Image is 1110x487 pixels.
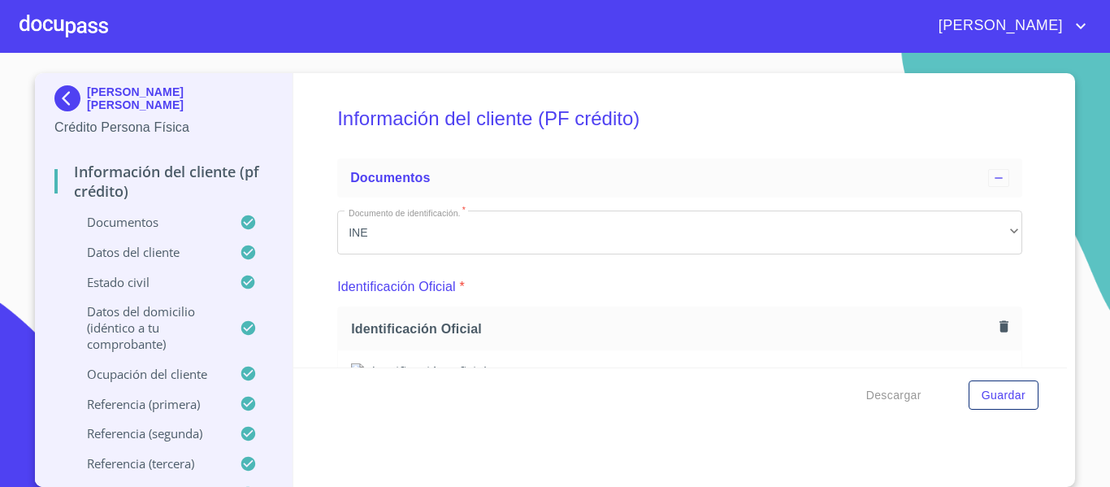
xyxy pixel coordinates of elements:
[926,13,1071,39] span: [PERSON_NAME]
[54,455,240,472] p: Referencia (tercera)
[54,118,273,137] p: Crédito Persona Física
[351,363,1008,381] img: Identificación Oficial
[54,366,240,382] p: Ocupación del Cliente
[87,85,273,111] p: [PERSON_NAME] [PERSON_NAME]
[337,277,456,297] p: Identificación Oficial
[54,85,273,118] div: [PERSON_NAME] [PERSON_NAME]
[866,385,921,406] span: Descargar
[969,380,1038,411] button: Guardar
[54,244,240,260] p: Datos del cliente
[54,85,87,111] img: Docupass spot blue
[926,13,1090,39] button: account of current user
[351,320,993,337] span: Identificación Oficial
[337,159,1022,198] div: Documentos
[54,274,240,290] p: Estado Civil
[337,85,1022,152] h5: Información del cliente (PF crédito)
[982,385,1025,406] span: Guardar
[337,211,1022,254] div: INE
[350,171,430,185] span: Documentos
[860,380,928,411] button: Descargar
[54,303,240,352] p: Datos del domicilio (idéntico a tu comprobante)
[54,425,240,441] p: Referencia (segunda)
[54,396,240,412] p: Referencia (primera)
[54,162,273,201] p: Información del cliente (PF crédito)
[54,214,240,230] p: Documentos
